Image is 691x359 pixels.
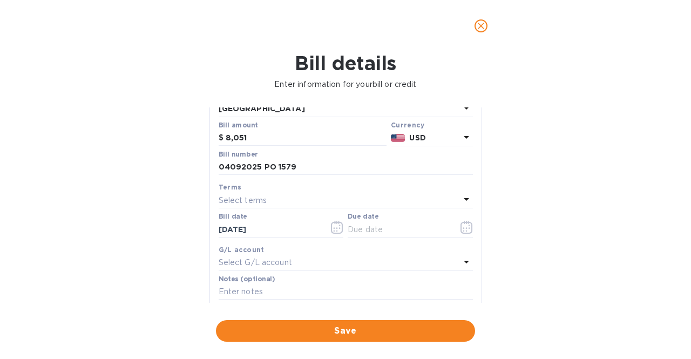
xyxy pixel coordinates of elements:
[225,324,466,337] span: Save
[219,284,473,300] input: Enter notes
[219,276,275,282] label: Notes (optional)
[9,52,682,74] h1: Bill details
[219,214,247,220] label: Bill date
[391,134,405,142] img: USD
[219,221,321,238] input: Select date
[219,104,305,113] b: [GEOGRAPHIC_DATA]
[391,121,424,129] b: Currency
[219,130,226,146] div: $
[219,151,258,158] label: Bill number
[348,221,450,238] input: Due date
[468,13,494,39] button: close
[9,79,682,90] p: Enter information for your bill or credit
[348,214,378,220] label: Due date
[409,133,425,142] b: USD
[226,130,387,146] input: $ Enter bill amount
[219,122,258,128] label: Bill amount
[216,320,475,342] button: Save
[219,257,292,268] p: Select G/L account
[219,246,265,254] b: G/L account
[219,183,242,191] b: Terms
[219,195,267,206] p: Select terms
[219,159,473,175] input: Enter bill number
